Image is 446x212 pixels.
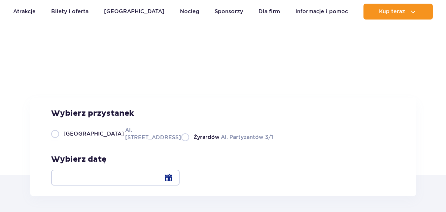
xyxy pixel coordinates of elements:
[181,133,273,141] label: Al. Partyzantów 3/1
[180,4,199,20] a: Nocleg
[379,9,405,15] span: Kup teraz
[51,108,273,118] h3: Wybierz przystanek
[104,4,164,20] a: [GEOGRAPHIC_DATA]
[51,154,180,164] h3: Wybierz datę
[295,4,348,20] a: Informacje i pomoc
[63,130,124,138] span: [GEOGRAPHIC_DATA]
[215,4,243,20] a: Sponsorzy
[13,4,36,20] a: Atrakcje
[51,126,173,141] label: Al. [STREET_ADDRESS]
[51,4,88,20] a: Bilety i oferta
[363,4,433,20] button: Kup teraz
[258,4,280,20] a: Dla firm
[193,134,220,141] span: Żyrardów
